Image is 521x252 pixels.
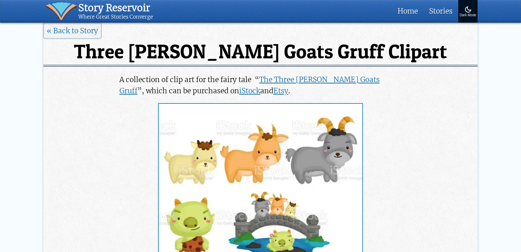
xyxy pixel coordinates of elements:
[78,14,153,20] div: Where Great Stories Converge
[239,86,260,95] a: iStock
[43,23,101,39] a: « Back to Story
[119,74,402,97] p: A collection of clip art for the fairy tale “ ”, which can be purchased on and .
[43,41,478,62] h1: Three [PERSON_NAME] Goats Gruff Clipart
[464,5,472,14] img: Turn On Dark Mode
[273,86,288,95] a: Etsy
[460,14,476,17] div: Dark Mode
[45,2,77,20] img: icon of book with waver spilling out.
[78,2,153,14] div: Story Reservoir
